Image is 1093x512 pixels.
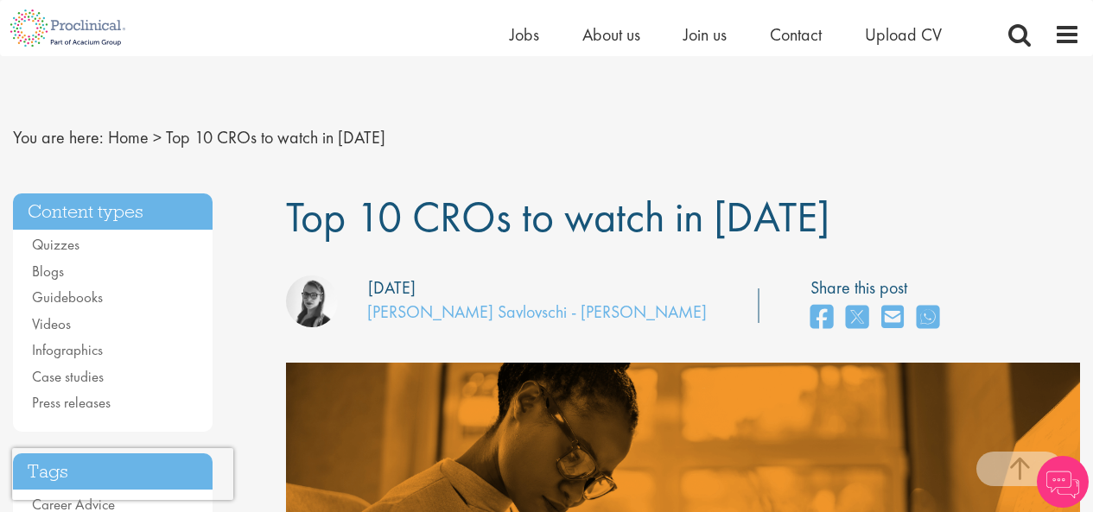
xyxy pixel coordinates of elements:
a: share on whats app [917,300,939,337]
img: Chatbot [1037,456,1089,508]
h3: Content types [13,193,213,231]
a: Contact [770,23,822,46]
span: Top 10 CROs to watch in [DATE] [166,126,385,149]
a: Infographics [32,340,103,359]
iframe: reCAPTCHA [12,448,233,500]
a: About us [582,23,640,46]
a: Videos [32,314,71,333]
a: Press releases [32,393,111,412]
a: share on email [881,300,904,337]
label: Share this post [810,275,948,300]
a: breadcrumb link [108,126,149,149]
a: Quizzes [32,235,79,254]
a: Upload CV [865,23,942,46]
a: Blogs [32,262,64,281]
a: share on facebook [810,300,833,337]
span: Top 10 CROs to watch in [DATE] [286,189,829,244]
a: Case studies [32,367,104,386]
a: share on twitter [846,300,868,337]
div: [DATE] [368,275,416,300]
img: Theodora Savlovschi - Wicks [286,275,338,327]
a: Guidebooks [32,288,103,307]
span: You are here: [13,126,104,149]
span: > [153,126,162,149]
a: Jobs [510,23,539,46]
a: Join us [683,23,727,46]
a: [PERSON_NAME] Savlovschi - [PERSON_NAME] [367,300,707,323]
